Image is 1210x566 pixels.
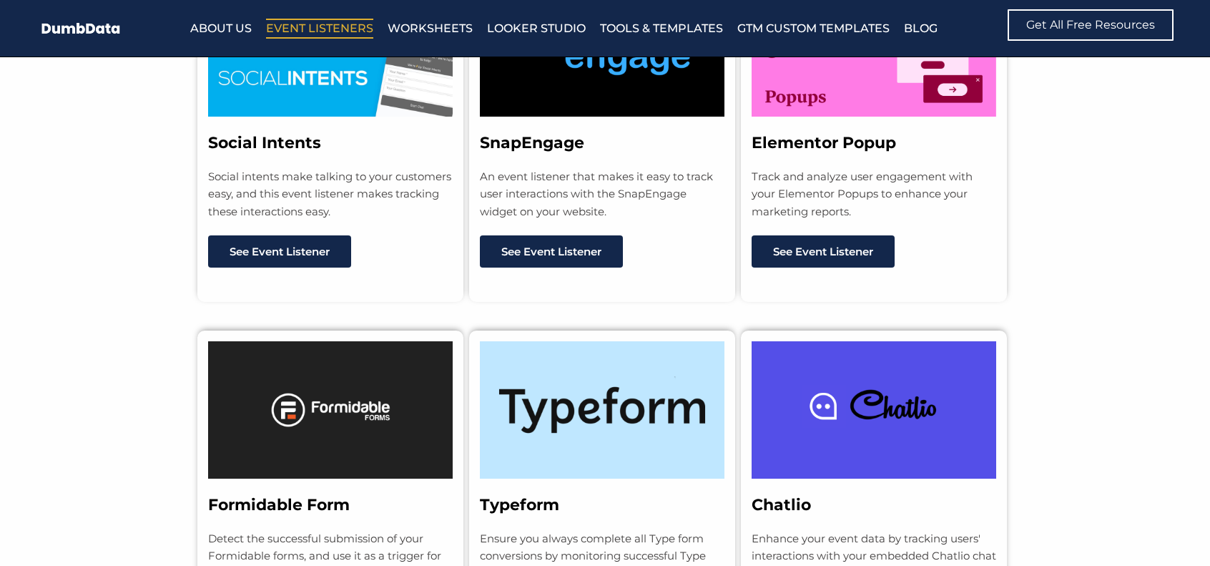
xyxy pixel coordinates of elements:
a: See Event Listener [480,235,623,268]
a: Worksheets [388,19,473,39]
span: Get All Free Resources [1026,19,1155,31]
a: Looker Studio [487,19,586,39]
span: See Event Listener [501,246,601,257]
a: See Event Listener [208,235,351,268]
a: Blog [904,19,938,39]
p: Social intents make talking to your customers easy, and this event listener makes tracking these ... [208,168,453,221]
h3: SnapEngage [480,133,724,154]
a: Event Listeners [266,19,373,39]
a: See Event Listener [752,235,895,268]
a: Get All Free Resources [1008,9,1174,41]
a: GTM Custom Templates [737,19,890,39]
h3: Formidable Form [208,495,453,516]
a: Tools & Templates [600,19,723,39]
p: Track and analyze user engagement with your Elementor Popups to enhance your marketing reports. [752,168,996,221]
nav: Menu [190,19,943,39]
h3: Elementor Popup [752,133,996,154]
h3: Typeform [480,495,724,516]
p: An event listener that makes it easy to track user interactions with the SnapEngage widget on you... [480,168,724,221]
a: About Us [190,19,252,39]
h3: Social Intents [208,133,453,154]
span: See Event Listener [773,246,873,257]
span: See Event Listener [230,246,330,257]
h3: Chatlio [752,495,996,516]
